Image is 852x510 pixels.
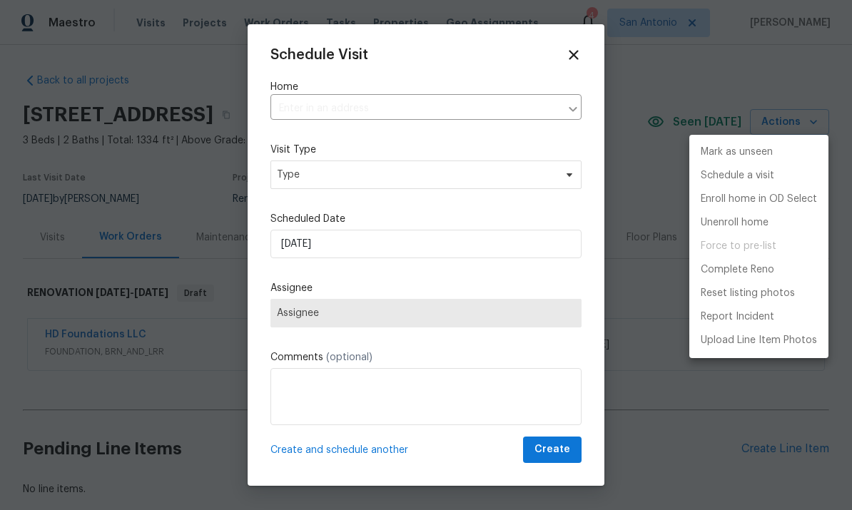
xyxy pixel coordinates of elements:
[701,310,774,325] p: Report Incident
[701,286,795,301] p: Reset listing photos
[701,145,773,160] p: Mark as unseen
[701,168,774,183] p: Schedule a visit
[701,192,817,207] p: Enroll home in OD Select
[701,333,817,348] p: Upload Line Item Photos
[701,262,774,277] p: Complete Reno
[701,215,769,230] p: Unenroll home
[689,235,828,258] span: Setup visit must be completed before moving home to pre-list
